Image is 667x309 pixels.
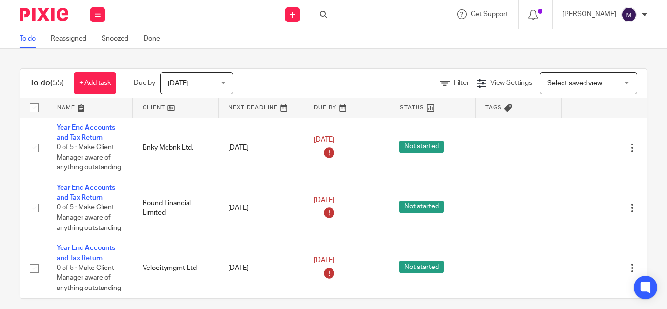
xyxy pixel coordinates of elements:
span: (55) [50,79,64,87]
a: Snoozed [102,29,136,48]
td: [DATE] [218,238,304,298]
span: [DATE] [168,80,188,87]
span: 0 of 5 · Make Client Manager aware of anything outstanding [57,144,121,171]
a: Year End Accounts and Tax Return [57,245,115,261]
p: [PERSON_NAME] [563,9,616,19]
a: Year End Accounts and Tax Return [57,124,115,141]
div: --- [485,263,552,273]
span: [DATE] [314,197,334,204]
span: Tags [485,105,502,110]
div: --- [485,143,552,153]
div: --- [485,203,552,213]
td: Round Financial Limited [133,178,219,238]
a: Year End Accounts and Tax Return [57,185,115,201]
span: Select saved view [547,80,602,87]
p: Due by [134,78,155,88]
a: + Add task [74,72,116,94]
span: 0 of 5 · Make Client Manager aware of anything outstanding [57,205,121,231]
span: Filter [454,80,469,86]
span: Not started [399,201,444,213]
a: Reassigned [51,29,94,48]
span: Not started [399,141,444,153]
td: Bnky Mcbnk Ltd. [133,118,219,178]
td: [DATE] [218,178,304,238]
img: svg%3E [621,7,637,22]
a: To do [20,29,43,48]
span: [DATE] [314,137,334,144]
span: View Settings [490,80,532,86]
td: Velocitymgmt Ltd [133,238,219,298]
span: Not started [399,261,444,273]
span: [DATE] [314,257,334,264]
h1: To do [30,78,64,88]
td: [DATE] [218,118,304,178]
span: 0 of 5 · Make Client Manager aware of anything outstanding [57,265,121,291]
a: Done [144,29,167,48]
span: Get Support [471,11,508,18]
img: Pixie [20,8,68,21]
